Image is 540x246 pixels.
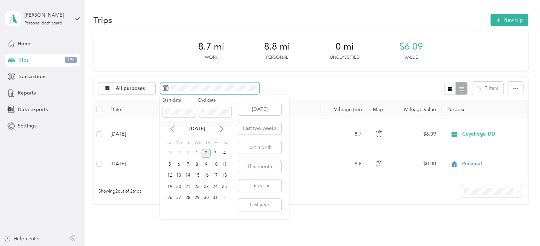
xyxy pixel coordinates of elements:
[183,182,193,191] div: 21
[24,11,69,19] div: [PERSON_NAME]
[202,160,211,169] div: 9
[211,194,220,202] div: 31
[165,171,174,180] div: 12
[174,160,183,169] div: 6
[220,194,229,202] div: 1
[165,138,172,148] div: Su
[202,171,211,180] div: 16
[158,100,321,119] th: Locations
[220,182,229,191] div: 25
[105,149,158,179] td: [DATE]
[202,182,211,191] div: 23
[65,57,77,63] span: 195
[238,103,281,115] button: [DATE]
[93,16,112,24] h1: Trips
[264,41,290,52] span: 8.8 mi
[472,82,503,95] button: Filters
[18,40,31,47] span: Home
[321,100,367,119] th: Mileage (mi)
[18,122,36,130] span: Settings
[204,138,211,148] div: Th
[182,125,212,132] p: [DATE]
[183,171,193,180] div: 14
[24,21,62,25] div: Personal dashboard
[404,55,418,61] p: Value
[500,206,540,246] iframe: Everlance-gr Chat Button Frame
[321,149,367,179] td: 8.8
[220,171,229,180] div: 18
[399,41,423,52] span: $6.09
[222,138,229,148] div: Sa
[183,160,193,169] div: 7
[238,199,281,211] button: Last year
[183,149,193,158] div: 30
[105,100,158,119] th: Date
[367,100,392,119] th: Map
[18,106,48,113] span: Data exports
[174,171,183,180] div: 13
[194,138,202,148] div: We
[220,160,229,169] div: 11
[392,119,442,149] td: $6.09
[205,55,218,61] p: Work
[462,160,527,168] span: Personal
[162,97,196,104] label: Start date
[193,182,202,191] div: 22
[193,160,202,169] div: 8
[105,119,158,149] td: [DATE]
[238,179,281,192] button: This year
[238,160,281,173] button: This month
[165,149,174,158] div: 28
[193,194,202,202] div: 29
[174,194,183,202] div: 27
[211,182,220,191] div: 24
[174,138,182,148] div: Mo
[174,149,183,158] div: 29
[165,160,174,169] div: 5
[211,171,220,180] div: 17
[490,14,528,26] button: New trip
[211,160,220,169] div: 10
[198,41,224,52] span: 8.7 mi
[174,182,183,191] div: 20
[193,171,202,180] div: 15
[165,194,174,202] div: 26
[238,141,281,154] button: Last month
[213,138,220,148] div: Fr
[4,235,40,242] button: Help center
[18,56,29,64] span: Trips
[198,97,231,104] label: End date
[184,138,191,148] div: Tu
[238,122,281,135] button: Last two weeks
[93,188,141,195] span: Showing 2 out of 2 trips
[330,55,360,61] p: Unclassified
[392,100,442,119] th: Mileage value
[165,182,174,191] div: 19
[202,194,211,202] div: 30
[116,86,145,91] span: All purposes
[392,149,442,179] td: $0.00
[18,89,36,97] span: Reports
[266,55,288,61] p: Personal
[183,194,193,202] div: 28
[462,130,527,138] span: Cuyahoga DD
[321,119,367,149] td: 8.7
[211,149,220,158] div: 3
[202,149,211,158] div: 2
[18,73,46,80] span: Transactions
[335,41,354,52] span: 0 mi
[220,149,229,158] div: 4
[193,149,202,158] div: 1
